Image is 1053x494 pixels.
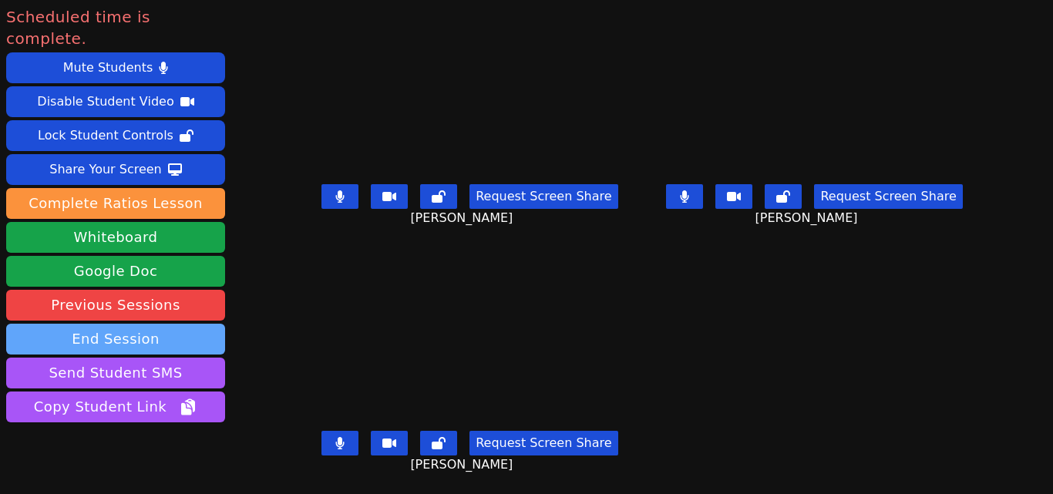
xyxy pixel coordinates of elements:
div: Share Your Screen [49,157,162,182]
button: Request Screen Share [469,431,617,455]
button: Disable Student Video [6,86,225,117]
button: Mute Students [6,52,225,83]
a: Google Doc [6,256,225,287]
span: Scheduled time is complete. [6,6,225,49]
span: [PERSON_NAME] [410,209,516,227]
button: Request Screen Share [814,184,962,209]
button: Share Your Screen [6,154,225,185]
div: Mute Students [63,55,153,80]
button: Lock Student Controls [6,120,225,151]
button: Send Student SMS [6,358,225,388]
button: Request Screen Share [469,184,617,209]
button: Whiteboard [6,222,225,253]
button: End Session [6,324,225,355]
span: [PERSON_NAME] [755,209,862,227]
span: Copy Student Link [34,396,197,418]
div: Lock Student Controls [38,123,173,148]
button: Complete Ratios Lesson [6,188,225,219]
button: Copy Student Link [6,392,225,422]
div: Disable Student Video [37,89,173,114]
a: Previous Sessions [6,290,225,321]
span: [PERSON_NAME] [410,455,516,474]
